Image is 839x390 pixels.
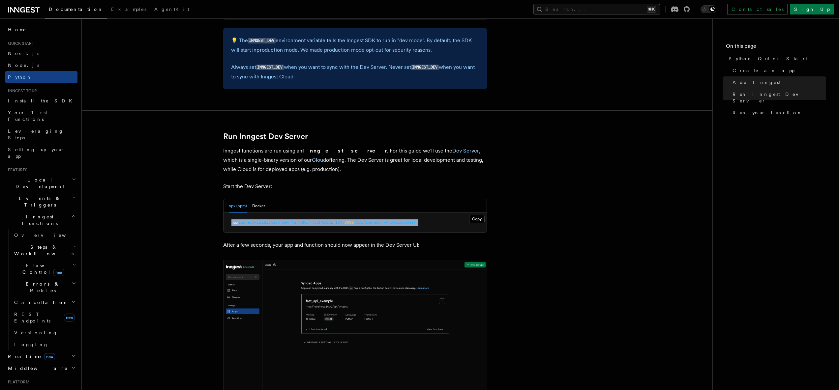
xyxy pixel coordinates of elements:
[345,220,354,225] span: 8000
[8,128,64,140] span: Leveraging Steps
[223,146,487,174] p: Inngest functions are run using an . For this guide we'll use the , which is a single-binary vers...
[733,79,781,86] span: Add Inngest
[5,125,77,144] a: Leveraging Steps
[12,241,77,260] button: Steps & Workflows
[238,220,280,225] span: inngest-cli@latest
[730,88,826,107] a: Run Inngest Dev Server
[5,107,77,125] a: Your first Functions
[5,192,77,211] button: Events & Triggers
[5,229,77,350] div: Inngest Functions
[229,199,247,213] button: npx (npm)
[12,339,77,350] a: Logging
[384,220,416,225] span: --no-discovery
[5,362,77,374] button: Middleware
[12,281,72,294] span: Errors & Retries
[5,167,27,173] span: Features
[231,220,238,225] span: npx
[5,88,37,94] span: Inngest tour
[14,312,50,323] span: REST Endpoints
[411,65,439,70] code: INNGEST_DEV
[8,147,65,159] span: Setting up your app
[12,327,77,339] a: Versioning
[8,63,39,68] span: Node.js
[8,26,26,33] span: Home
[256,65,284,70] code: INNGEST_DEV
[49,7,103,12] span: Documentation
[727,4,788,14] a: Contact sales
[790,4,834,14] a: Sign Up
[5,213,71,227] span: Inngest Functions
[154,7,189,12] span: AgentKit
[5,379,30,385] span: Platform
[5,24,77,36] a: Home
[231,36,479,55] p: 💡 The environment variable tells the Inngest SDK to run in "dev mode". By default, the SDK will s...
[5,95,77,107] a: Install the SDK
[248,38,276,43] code: INNGEST_DEV
[12,278,77,296] button: Errors & Retries
[111,7,146,12] span: Examples
[5,195,72,208] span: Events & Triggers
[12,296,77,308] button: Cancellation
[12,244,74,257] span: Steps & Workflows
[647,6,656,13] kbd: ⌘K
[256,47,298,53] a: production mode
[252,199,265,213] button: Docker
[53,269,64,276] span: new
[44,353,55,360] span: new
[298,220,345,225] span: [URL][TECHNICAL_ID]:
[12,299,69,306] span: Cancellation
[726,42,826,53] h4: On this page
[5,353,55,360] span: Realtime
[5,350,77,362] button: Realtimenew
[223,132,308,141] a: Run Inngest Dev Server
[5,365,68,372] span: Middleware
[45,2,107,18] a: Documentation
[8,110,47,122] span: Your first Functions
[8,51,39,56] span: Next.js
[5,47,77,59] a: Next.js
[14,233,82,238] span: Overview
[726,53,826,65] a: Python Quick Start
[5,174,77,192] button: Local Development
[733,109,802,116] span: Run your function
[5,41,34,46] span: Quick start
[107,2,150,18] a: Examples
[733,91,826,104] span: Run Inngest Dev Server
[5,144,77,162] a: Setting up your app
[533,4,660,14] button: Search...⌘K
[302,148,387,154] strong: Inngest server
[730,107,826,119] a: Run your function
[231,63,479,81] p: Always set when you want to sync with the Dev Server. Never set when you want to sync with Innges...
[8,74,32,80] span: Python
[64,314,75,321] span: new
[12,308,77,327] a: REST Endpointsnew
[5,211,77,229] button: Inngest Functions
[223,240,487,250] p: After a few seconds, your app and function should now appear in the Dev Server UI:
[729,55,808,62] span: Python Quick Start
[291,220,296,225] span: -u
[354,220,381,225] span: /api/inngest
[5,177,72,190] span: Local Development
[730,76,826,88] a: Add Inngest
[14,342,48,347] span: Logging
[452,148,479,154] a: Dev Server
[5,71,77,83] a: Python
[733,67,794,74] span: Create an app
[150,2,193,18] a: AgentKit
[730,65,826,76] a: Create an app
[701,5,716,13] button: Toggle dark mode
[12,260,77,278] button: Flow Controlnew
[223,182,487,191] p: Start the Dev Server:
[12,262,73,275] span: Flow Control
[312,157,326,163] a: Cloud
[282,220,289,225] span: dev
[8,98,76,103] span: Install the SDK
[12,229,77,241] a: Overview
[14,330,58,335] span: Versioning
[469,215,485,223] button: Copy
[5,59,77,71] a: Node.js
